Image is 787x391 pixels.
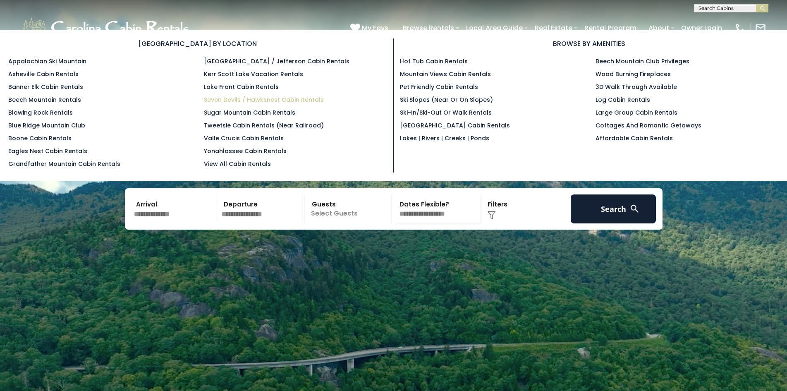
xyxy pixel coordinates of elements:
[400,70,491,78] a: Mountain Views Cabin Rentals
[6,158,781,183] h1: Your Adventure Starts Here
[400,83,478,91] a: Pet Friendly Cabin Rentals
[8,38,387,49] h3: [GEOGRAPHIC_DATA] BY LOCATION
[400,38,779,49] h3: BROWSE BY AMENITIES
[400,96,493,104] a: Ski Slopes (Near or On Slopes)
[488,211,496,219] img: filter--v1.png
[8,147,87,155] a: Eagles Nest Cabin Rentals
[204,57,349,65] a: [GEOGRAPHIC_DATA] / Jefferson Cabin Rentals
[8,134,72,142] a: Boone Cabin Rentals
[204,83,279,91] a: Lake Front Cabin Rentals
[204,121,324,130] a: Tweetsie Cabin Rentals (Near Railroad)
[8,57,86,65] a: Appalachian Ski Mountain
[8,70,79,78] a: Asheville Cabin Rentals
[755,22,766,34] img: mail-regular-white.png
[204,108,295,117] a: Sugar Mountain Cabin Rentals
[644,21,673,35] a: About
[400,121,510,130] a: [GEOGRAPHIC_DATA] Cabin Rentals
[8,83,83,91] a: Banner Elk Cabin Rentals
[734,22,746,34] img: phone-regular-white.png
[350,23,390,34] a: My Favs
[629,204,640,214] img: search-regular-white.png
[596,70,671,78] a: Wood Burning Fireplaces
[204,70,303,78] a: Kerr Scott Lake Vacation Rentals
[204,134,284,142] a: Valle Crucis Cabin Rentals
[400,108,492,117] a: Ski-in/Ski-Out or Walk Rentals
[462,21,527,35] a: Local Area Guide
[596,96,650,104] a: Log Cabin Rentals
[362,23,388,33] span: My Favs
[596,83,677,91] a: 3D Walk Through Available
[8,160,120,168] a: Grandfather Mountain Cabin Rentals
[596,57,689,65] a: Beech Mountain Club Privileges
[307,194,392,223] p: Select Guests
[21,16,192,41] img: White-1-1-2.png
[677,21,726,35] a: Owner Login
[8,96,81,104] a: Beech Mountain Rentals
[8,121,85,130] a: Blue Ridge Mountain Club
[596,121,701,130] a: Cottages and Romantic Getaways
[204,147,287,155] a: Yonahlossee Cabin Rentals
[596,134,673,142] a: Affordable Cabin Rentals
[596,108,677,117] a: Large Group Cabin Rentals
[400,134,489,142] a: Lakes | Rivers | Creeks | Ponds
[399,21,458,35] a: Browse Rentals
[204,160,271,168] a: View All Cabin Rentals
[400,57,468,65] a: Hot Tub Cabin Rentals
[571,194,656,223] button: Search
[8,108,73,117] a: Blowing Rock Rentals
[580,21,641,35] a: Rental Program
[204,96,324,104] a: Seven Devils / Hawksnest Cabin Rentals
[531,21,576,35] a: Real Estate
